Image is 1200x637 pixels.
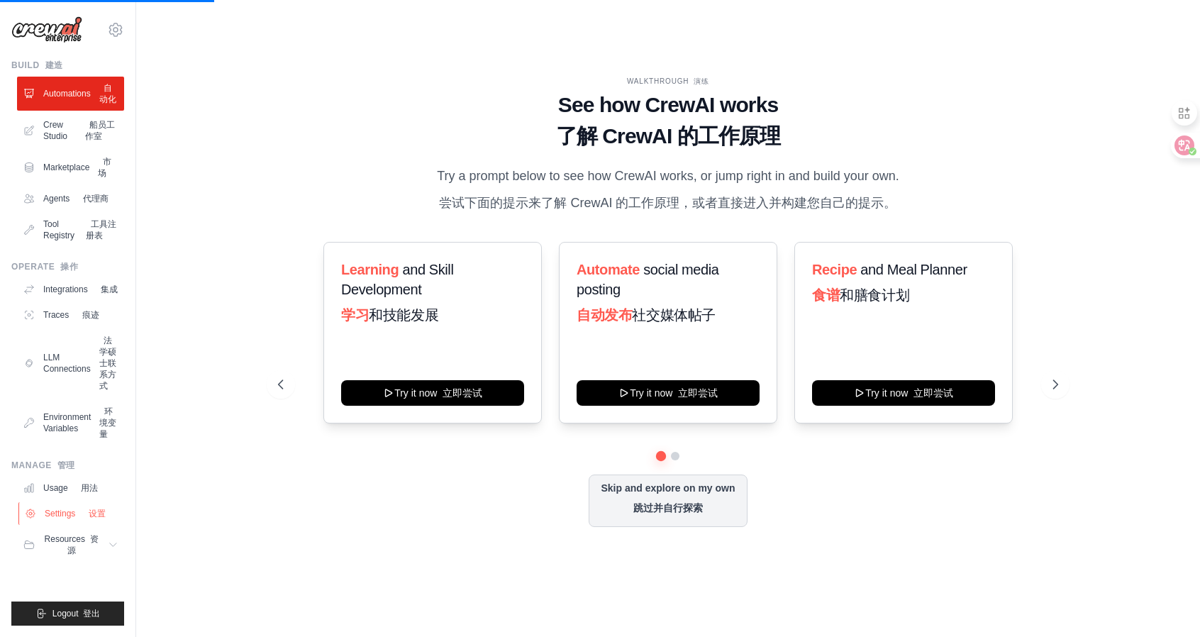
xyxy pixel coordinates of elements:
[11,460,124,471] div: Manage
[83,609,100,619] font: 登出
[17,187,124,210] a: Agents 代理商
[1129,569,1200,637] iframe: Chat Widget
[577,262,640,277] span: Automate
[86,219,116,240] font: 工具注册表
[17,400,124,445] a: Environment Variables 环境变量
[82,310,99,320] font: 痕迹
[60,262,78,272] font: 操作
[860,262,967,277] span: and Meal Planner
[812,380,995,406] button: Try it now 立即尝试
[6,6,207,18] div: Outline
[812,287,840,303] span: 食谱
[840,287,909,303] span: 和膳食计划
[632,307,716,323] span: 社交媒体帖子
[11,602,124,626] button: Logout 登出
[21,31,170,43] a: Learning and Skill Development
[341,262,453,297] span: and Skill Development
[21,57,135,69] a: Recipe and Meal Planner
[913,387,953,399] font: 立即尝试
[52,608,100,619] span: Logout
[17,113,124,148] a: Crew Studio 船员工作室
[11,16,82,43] img: Logo
[278,92,1059,155] h1: See how CrewAI works
[45,60,63,70] font: 建造
[81,483,98,493] font: 用法
[57,460,75,470] font: 管理
[633,502,703,514] font: 跳过并自行探索
[17,528,124,562] button: Resources 资源
[21,95,146,107] a: Fitness and Health Monitor
[99,336,116,391] font: 法学硕士联系方式
[21,44,162,56] a: Automate social media posting
[17,150,124,184] a: Marketplace 市场
[85,120,116,141] font: 船员工作室
[101,284,118,294] font: 集成
[21,82,95,94] a: Content Curator
[17,77,124,111] a: Automations 自动化
[11,60,124,71] div: Build
[99,83,116,104] font: 自动化
[1129,569,1200,637] div: 聊天小组件
[17,329,124,397] a: LLM Connections 法学硕士联系方式
[812,262,857,277] span: Recipe
[369,307,438,323] span: 和技能发展
[439,196,896,210] font: 尝试下面的提示来了解 CrewAI 的工作原理，或者直接进入并构建您自己的提示。
[577,380,760,406] button: Try it now 立即尝试
[17,213,124,247] a: Tool Registry 工具注册表
[98,157,111,178] font: 市场
[99,406,116,439] font: 环境变量
[17,304,124,326] a: Traces 痕迹
[341,262,399,277] span: Learning
[341,380,524,406] button: Try it now 立即尝试
[278,76,1059,87] div: WALKTHROUGH
[430,166,906,219] p: Try a prompt below to see how CrewAI works, or jump right in and build your own.
[678,387,718,399] font: 立即尝试
[577,307,632,323] span: 自动发布
[341,307,369,323] span: 学习
[21,18,77,31] a: Back to Top
[694,77,709,85] font: 演练
[589,475,747,527] button: Skip and explore on my own跳过并自行探索
[577,262,719,297] span: social media posting
[17,278,124,301] a: Integrations 集成
[18,502,126,525] a: Settings 设置
[443,387,482,399] font: 立即尝试
[89,509,106,519] font: 设置
[11,261,124,272] div: Operate
[17,477,124,499] a: Usage 用法
[21,70,138,82] a: Personal Project Manager
[556,124,781,148] font: 了解 CrewAI 的工作原理
[43,533,99,556] span: Resources
[83,194,109,204] font: 代理商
